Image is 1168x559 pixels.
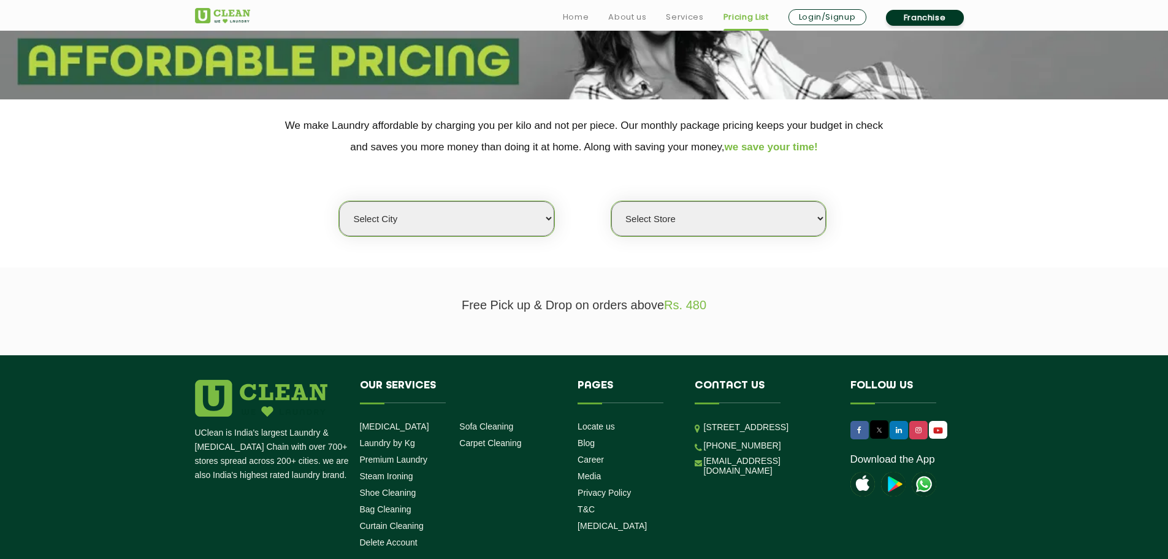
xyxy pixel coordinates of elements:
[664,298,706,312] span: Rs. 480
[578,488,631,498] a: Privacy Policy
[459,422,513,431] a: Sofa Cleaning
[360,538,418,547] a: Delete Account
[360,380,560,403] h4: Our Services
[850,453,935,466] a: Download the App
[704,420,832,434] p: [STREET_ADDRESS]
[195,298,974,312] p: Free Pick up & Drop on orders above
[360,488,416,498] a: Shoe Cleaning
[850,380,958,403] h4: Follow us
[195,380,327,417] img: logo.png
[360,504,411,514] a: Bag Cleaning
[725,141,818,153] span: we save your time!
[360,521,424,531] a: Curtain Cleaning
[704,441,781,450] a: [PHONE_NUMBER]
[578,438,595,448] a: Blog
[704,456,832,476] a: [EMAIL_ADDRESS][DOMAIN_NAME]
[578,504,595,514] a: T&C
[195,8,250,23] img: UClean Laundry and Dry Cleaning
[850,472,875,496] img: apple-icon.png
[578,471,601,481] a: Media
[195,426,351,482] p: UClean is India's largest Laundry & [MEDICAL_DATA] Chain with over 700+ stores spread across 200+...
[912,472,936,496] img: UClean Laundry and Dry Cleaning
[578,380,676,403] h4: Pages
[578,521,647,531] a: [MEDICAL_DATA]
[578,422,615,431] a: Locate us
[563,10,589,25] a: Home
[578,455,604,465] a: Career
[608,10,646,25] a: About us
[695,380,832,403] h4: Contact us
[881,472,906,496] img: playstoreicon.png
[886,10,964,26] a: Franchise
[360,422,429,431] a: [MEDICAL_DATA]
[666,10,703,25] a: Services
[360,438,415,448] a: Laundry by Kg
[723,10,769,25] a: Pricing List
[930,424,946,437] img: UClean Laundry and Dry Cleaning
[360,471,413,481] a: Steam Ironing
[788,9,866,25] a: Login/Signup
[195,115,974,158] p: We make Laundry affordable by charging you per kilo and not per piece. Our monthly package pricin...
[360,455,428,465] a: Premium Laundry
[459,438,521,448] a: Carpet Cleaning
